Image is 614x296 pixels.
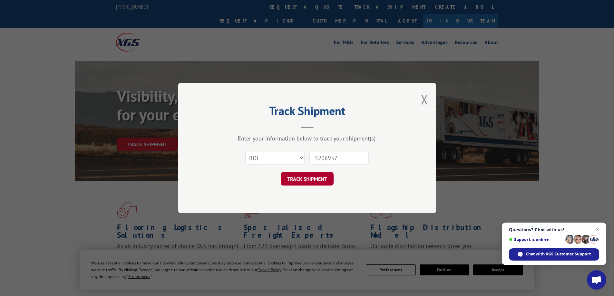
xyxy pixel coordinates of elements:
[509,227,599,232] span: Questions? Chat with us!
[594,226,601,234] span: Close chat
[210,135,404,142] div: Enter your information below to track your shipment(s).
[421,91,428,108] button: Close modal
[210,106,404,119] h2: Track Shipment
[309,151,369,165] input: Number(s)
[509,237,563,242] span: Support is online
[587,270,606,290] div: Open chat
[281,172,334,186] button: TRACK SHIPMENT
[509,248,599,261] div: Chat with XGS Customer Support
[526,251,591,257] span: Chat with XGS Customer Support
